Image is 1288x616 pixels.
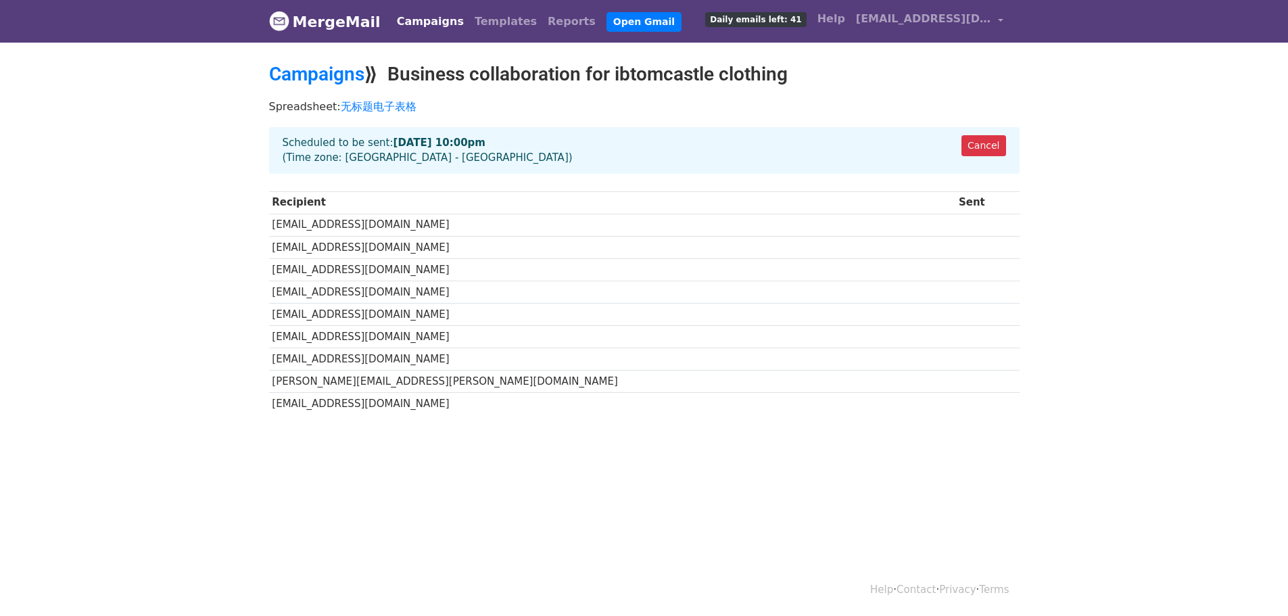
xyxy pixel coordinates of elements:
[939,584,976,596] a: Privacy
[979,584,1009,596] a: Terms
[393,137,485,149] strong: [DATE] 10:00pm
[606,12,682,32] a: Open Gmail
[269,326,956,348] td: [EMAIL_ADDRESS][DOMAIN_NAME]
[955,191,1019,214] th: Sent
[269,63,1020,86] h2: ⟫ Business collaboration for ibtomcastle clothing
[812,5,851,32] a: Help
[851,5,1009,37] a: [EMAIL_ADDRESS][DOMAIN_NAME]
[870,584,893,596] a: Help
[269,214,956,236] td: [EMAIL_ADDRESS][DOMAIN_NAME]
[269,348,956,371] td: [EMAIL_ADDRESS][DOMAIN_NAME]
[705,12,806,27] span: Daily emails left: 41
[961,135,1005,156] a: Cancel
[269,371,956,393] td: [PERSON_NAME][EMAIL_ADDRESS][PERSON_NAME][DOMAIN_NAME]
[269,63,364,85] a: Campaigns
[469,8,542,35] a: Templates
[269,393,956,415] td: [EMAIL_ADDRESS][DOMAIN_NAME]
[542,8,601,35] a: Reports
[269,281,956,303] td: [EMAIL_ADDRESS][DOMAIN_NAME]
[856,11,991,27] span: [EMAIL_ADDRESS][DOMAIN_NAME]
[269,258,956,281] td: [EMAIL_ADDRESS][DOMAIN_NAME]
[269,7,381,36] a: MergeMail
[269,304,956,326] td: [EMAIL_ADDRESS][DOMAIN_NAME]
[269,191,956,214] th: Recipient
[269,11,289,31] img: MergeMail logo
[269,127,1020,174] div: Scheduled to be sent: (Time zone: [GEOGRAPHIC_DATA] - [GEOGRAPHIC_DATA])
[391,8,469,35] a: Campaigns
[269,236,956,258] td: [EMAIL_ADDRESS][DOMAIN_NAME]
[700,5,811,32] a: Daily emails left: 41
[269,99,1020,114] p: Spreadsheet:
[897,584,936,596] a: Contact
[341,100,416,113] a: 无标题电子表格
